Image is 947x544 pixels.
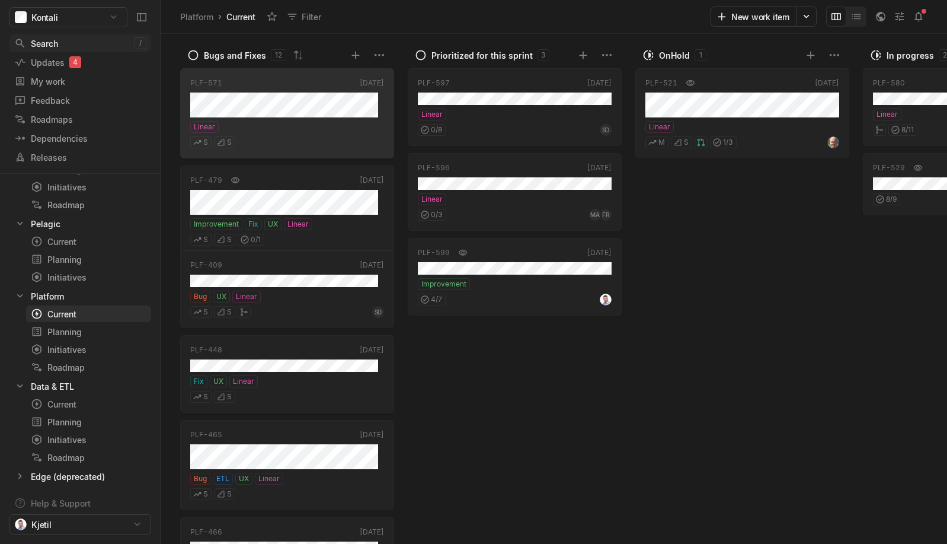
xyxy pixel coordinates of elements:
[218,11,222,23] div: ›
[227,307,232,317] span: S
[190,78,222,88] div: PLF-571
[14,37,135,50] div: Search
[408,65,622,149] div: PLF-597[DATE]Linear0/8SD
[26,306,151,322] a: Current
[15,518,27,530] img: profilbilde_kontali.png
[14,151,146,164] div: Releases
[31,199,146,211] div: Roadmap
[901,125,914,135] span: 8 / 11
[258,473,280,484] span: Linear
[635,65,849,162] div: PLF-521[DATE]LinearMS1/3
[9,110,151,128] a: Roadmaps
[31,470,105,483] div: Edge (deprecated)
[9,215,151,232] a: Pelagic
[31,518,52,531] span: Kjetil
[408,234,622,319] div: PLF-599[DATE]Improvement4/7
[635,65,855,544] div: grid
[31,253,146,266] div: Planning
[431,209,443,220] span: 0 / 3
[26,341,151,358] a: Initiatives
[421,109,443,120] span: Linear
[408,68,622,146] a: PLF-597[DATE]Linear0/8SD
[31,361,146,374] div: Roadmap
[360,260,384,271] div: [DATE]
[268,219,278,230] span: UX
[649,122,670,132] span: Linear
[815,78,839,88] div: [DATE]
[826,7,866,27] div: board and list toggle
[190,345,222,355] div: PLF-448
[418,163,450,173] div: PLF-596
[431,294,442,305] span: 4 / 7
[180,65,399,544] div: grid
[587,247,612,258] div: [DATE]
[31,380,74,393] div: Data & ETL
[14,94,146,107] div: Feedback
[711,7,797,27] button: New work item
[418,247,450,258] div: PLF-599
[26,269,151,285] a: Initiatives
[31,181,146,193] div: Initiatives
[190,136,212,148] button: S
[203,234,208,245] span: S
[203,137,208,148] span: S
[26,233,151,250] a: Current
[431,125,442,135] span: 0 / 8
[190,430,222,440] div: PLF-465
[360,430,384,440] div: [DATE]
[190,260,222,271] div: PLF-409
[876,109,898,120] span: Linear
[873,163,905,173] div: PLF-529
[14,56,146,69] div: Updates
[587,78,612,88] div: [DATE]
[190,527,222,537] div: PLF-466
[194,219,239,230] span: Improvement
[658,137,665,148] span: M
[846,7,866,27] button: Change to mode list_view
[14,132,146,145] div: Dependencies
[236,291,257,302] span: Linear
[204,49,266,62] div: Bugs and Fixes
[827,136,839,148] img: profile.jpeg
[31,343,146,356] div: Initiatives
[9,487,151,504] a: Science (deprecated)
[203,307,208,317] span: S
[178,9,216,25] a: Platform
[602,124,609,136] span: SD
[180,68,394,158] a: PLF-571[DATE]LinearSS
[194,473,207,484] span: Bug
[26,396,151,412] a: Current
[239,473,249,484] span: UX
[723,137,733,148] span: 1 / 3
[873,78,905,88] div: PLF-580
[180,332,394,416] div: PLF-448[DATE]FixUXLinearSS
[180,420,394,510] a: PLF-465[DATE]BugETLUXLinearSS
[360,345,384,355] div: [DATE]
[9,7,127,27] button: Kontali
[421,194,443,205] span: Linear
[587,163,612,173] div: [DATE]
[9,378,151,395] div: Data & ETL
[203,392,208,402] span: S
[203,489,208,500] span: S
[9,34,151,52] a: Search/
[26,449,151,466] a: Roadmap
[31,497,91,510] div: Help & Support
[431,49,533,62] div: Prioritized for this sprint
[190,175,222,186] div: PLF-479
[31,271,146,284] div: Initiatives
[194,291,207,302] span: Bug
[887,49,934,62] div: In progress
[31,218,60,230] div: Pelagic
[227,489,232,500] span: S
[135,37,146,49] kbd: /
[9,514,151,535] button: Kjetil
[26,251,151,268] a: Planning
[26,413,151,430] a: Planning
[886,194,897,205] span: 8 / 9
[216,473,229,484] span: ETL
[26,359,151,376] a: Roadmap
[408,65,627,544] div: grid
